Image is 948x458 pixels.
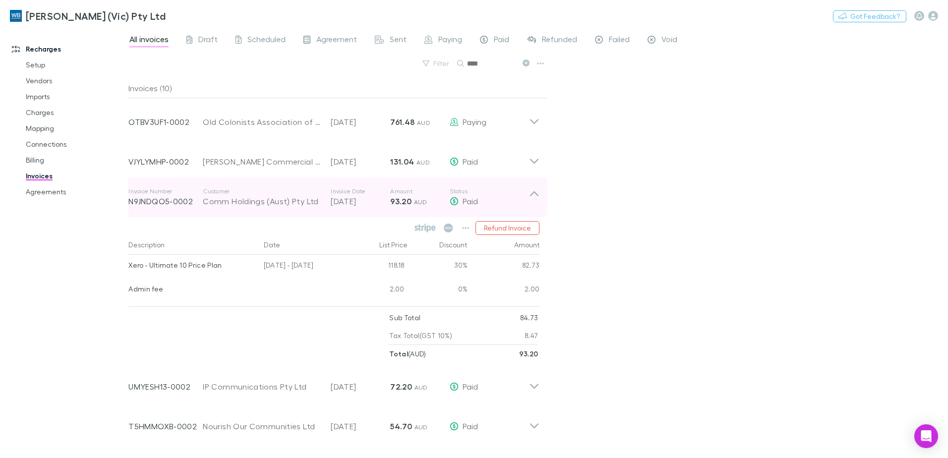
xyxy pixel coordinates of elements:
[16,73,134,89] a: Vendors
[4,4,172,28] a: [PERSON_NAME] (Vic) Pty Ltd
[390,117,415,127] strong: 761.48
[331,381,390,393] p: [DATE]
[468,255,540,279] div: 82.73
[409,255,468,279] div: 30%
[415,423,428,431] span: AUD
[198,34,218,47] span: Draft
[316,34,357,47] span: Agreement
[120,138,547,177] div: VJYLYMHP-0002[PERSON_NAME] Commercial Real Estate Unit Trust[DATE]131.04 AUDPaid
[203,187,321,195] p: Customer
[390,196,412,206] strong: 93.20
[417,57,455,69] button: Filter
[331,187,390,195] p: Invoice Date
[129,34,169,47] span: All invoices
[349,279,409,302] div: 2.00
[415,384,428,391] span: AUD
[26,10,166,22] h3: [PERSON_NAME] (Vic) Pty Ltd
[128,116,203,128] p: OTBV3UF1-0002
[390,157,414,167] strong: 131.04
[414,198,427,206] span: AUD
[247,34,286,47] span: Scheduled
[128,420,203,432] p: T5HMMOXB-0002
[463,157,478,166] span: Paid
[128,187,203,195] p: Invoice Number
[389,327,452,344] p: Tax Total (GST 10%)
[203,195,321,207] div: Comm Holdings (Aust) Pty Ltd
[16,57,134,73] a: Setup
[120,98,547,138] div: OTBV3UF1-0002Old Colonists Association of Victoria (TA Abound Communities)[DATE]761.48 AUDPaying
[16,168,134,184] a: Invoices
[16,152,134,168] a: Billing
[331,195,390,207] p: [DATE]
[463,117,486,126] span: Paying
[833,10,906,22] button: Got Feedback?
[463,421,478,431] span: Paid
[609,34,630,47] span: Failed
[203,116,321,128] div: Old Colonists Association of Victoria (TA Abound Communities)
[416,159,430,166] span: AUD
[128,255,256,276] div: Xero - Ultimate 10 Price Plan
[914,424,938,448] div: Open Intercom Messenger
[331,420,390,432] p: [DATE]
[463,196,478,206] span: Paid
[120,177,547,217] div: Invoice NumberN9JNDQO5-0002CustomerComm Holdings (Aust) Pty LtdInvoice Date[DATE]Amount93.20 AUDS...
[203,156,321,168] div: [PERSON_NAME] Commercial Real Estate Unit Trust
[475,221,539,235] button: Refund Invoice
[438,34,462,47] span: Paying
[390,382,412,392] strong: 72.20
[525,327,538,344] p: 8.47
[128,195,203,207] p: N9JNDQO5-0002
[120,363,547,402] div: UMYESH13-0002IP Communications Pty Ltd[DATE]72.20 AUDPaid
[120,402,547,442] div: T5HMMOXB-0002Nourish Our Communities Ltd[DATE]54.70 AUDPaid
[520,309,538,327] p: 84.73
[203,381,321,393] div: IP Communications Pty Ltd
[331,156,390,168] p: [DATE]
[542,34,577,47] span: Refunded
[519,349,538,358] strong: 93.20
[417,119,430,126] span: AUD
[16,184,134,200] a: Agreements
[390,34,407,47] span: Sent
[389,349,408,358] strong: Total
[260,255,349,279] div: [DATE] - [DATE]
[463,382,478,391] span: Paid
[2,41,134,57] a: Recharges
[494,34,509,47] span: Paid
[128,279,256,299] div: Admin fee
[390,187,450,195] p: Amount
[390,421,412,431] strong: 54.70
[389,345,426,363] p: ( AUD )
[10,10,22,22] img: William Buck (Vic) Pty Ltd's Logo
[16,89,134,105] a: Imports
[450,187,529,195] p: Status
[389,309,420,327] p: Sub Total
[128,156,203,168] p: VJYLYMHP-0002
[16,136,134,152] a: Connections
[468,279,540,302] div: 2.00
[16,105,134,120] a: Charges
[349,255,409,279] div: 118.18
[331,116,390,128] p: [DATE]
[128,381,203,393] p: UMYESH13-0002
[661,34,677,47] span: Void
[16,120,134,136] a: Mapping
[409,279,468,302] div: 0%
[203,420,321,432] div: Nourish Our Communities Ltd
